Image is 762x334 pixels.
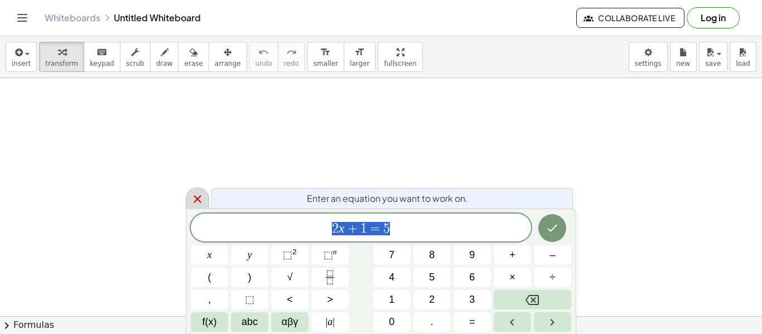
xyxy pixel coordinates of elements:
[454,268,491,287] button: 6
[670,42,697,72] button: new
[586,13,675,23] span: Collaborate Live
[389,292,394,307] span: 1
[389,270,394,285] span: 4
[248,248,252,263] span: y
[534,245,571,265] button: Minus
[258,46,269,59] i: undo
[271,312,308,332] button: Greek alphabet
[429,270,435,285] span: 5
[271,290,308,309] button: Less than
[278,42,305,72] button: redoredo
[429,248,435,263] span: 8
[705,60,721,67] span: save
[191,245,228,265] button: x
[215,60,241,67] span: arrange
[327,292,333,307] span: >
[311,312,349,332] button: Absolute value
[389,314,394,330] span: 0
[287,292,293,307] span: <
[84,42,120,72] button: keyboardkeypad
[549,248,555,263] span: –
[454,245,491,265] button: 9
[350,60,369,67] span: larger
[736,60,750,67] span: load
[314,60,338,67] span: smaller
[494,290,571,309] button: Backspace
[292,248,297,256] sup: 2
[311,268,349,287] button: Fraction
[208,248,212,263] span: x
[635,60,662,67] span: settings
[13,9,31,27] button: Toggle navigation
[413,245,451,265] button: 8
[454,312,491,332] button: Equals
[282,314,298,330] span: αβγ
[97,46,107,59] i: keyboard
[242,314,258,330] span: abc
[676,60,690,67] span: new
[373,312,411,332] button: 0
[367,222,383,235] span: =
[687,7,740,28] button: Log in
[469,270,475,285] span: 6
[326,316,328,327] span: |
[208,270,211,285] span: (
[126,60,144,67] span: scrub
[45,60,78,67] span: transform
[209,42,247,72] button: arrange
[429,292,435,307] span: 2
[509,248,515,263] span: +
[271,245,308,265] button: Squared
[150,42,179,72] button: draw
[307,192,468,205] span: Enter an equation you want to work on.
[345,222,361,235] span: +
[534,268,571,287] button: Divide
[320,46,331,59] i: format_size
[413,290,451,309] button: 2
[730,42,756,72] button: load
[184,60,202,67] span: erase
[90,60,114,67] span: keypad
[231,268,268,287] button: )
[469,248,475,263] span: 9
[431,314,433,330] span: .
[538,214,566,242] button: Done
[383,222,390,235] span: 5
[454,290,491,309] button: 3
[332,222,339,235] span: 2
[286,46,297,59] i: redo
[231,245,268,265] button: y
[324,249,333,260] span: ⬚
[248,270,252,285] span: )
[576,8,684,28] button: Collaborate Live
[373,245,411,265] button: 7
[120,42,151,72] button: scrub
[6,42,37,72] button: insert
[494,268,531,287] button: Times
[378,42,422,72] button: fullscreen
[255,60,272,67] span: undo
[629,42,668,72] button: settings
[384,60,416,67] span: fullscreen
[373,290,411,309] button: 1
[373,268,411,287] button: 4
[191,312,228,332] button: Functions
[283,249,292,260] span: ⬚
[249,42,278,72] button: undoundo
[494,245,531,265] button: Plus
[360,222,367,235] span: 1
[326,314,335,330] span: a
[191,268,228,287] button: (
[311,290,349,309] button: Greater than
[534,312,571,332] button: Right arrow
[287,270,293,285] span: √
[307,42,344,72] button: format_sizesmaller
[284,60,299,67] span: redo
[550,270,556,285] span: ÷
[191,290,228,309] button: ,
[494,312,531,332] button: Left arrow
[344,42,375,72] button: format_sizelarger
[39,42,84,72] button: transform
[231,290,268,309] button: Placeholder
[202,314,217,330] span: f(x)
